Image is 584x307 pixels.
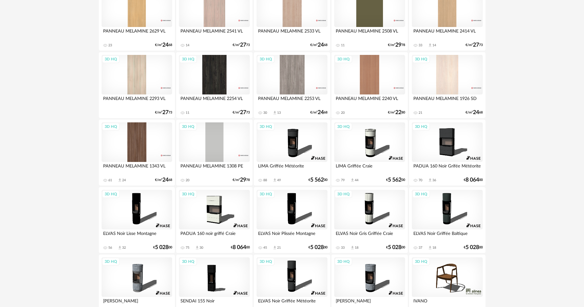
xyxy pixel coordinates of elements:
a: 3D HQ LIMA Griffée Météorite 88 Download icon 49 €5 56200 [254,120,330,186]
div: 79 [341,178,345,182]
div: 3D HQ [257,190,275,198]
div: PANNEAU MELAMINE 2533 VL [257,27,327,39]
div: €/m² 73 [233,43,250,47]
span: Download icon [428,245,432,250]
div: € 00 [308,178,327,182]
div: 21 [277,246,281,250]
div: 3D HQ [102,258,120,266]
span: Download icon [273,245,277,250]
span: 5 028 [388,245,401,250]
div: PANNEAU MELAMINE 1308 PE [179,162,249,174]
a: 3D HQ PANNEAU MELAMINE 2240 VL 20 €/m²2280 [331,52,408,118]
div: 30 [199,246,203,250]
div: €/m² 68 [155,43,172,47]
div: 49 [277,178,281,182]
span: Download icon [350,178,355,182]
a: 3D HQ PANNEAU MELAMINE 1308 PE 20 €/m²2978 [176,120,252,186]
span: 5 028 [466,245,479,250]
div: PANNEAU MELAMINE 2293 VL [102,94,172,107]
div: ELVAS Noir Lisse Montagne [102,229,172,242]
div: €/m² 68 [466,110,483,115]
div: 24 [122,178,126,182]
div: ELVAS Noir Plissée Montagne [257,229,327,242]
div: 3D HQ [257,55,275,63]
span: 24 [318,43,324,47]
span: 8 064 [466,178,479,182]
div: € 00 [386,245,405,250]
div: PANNEAU MELAMINE 2629 VL [102,27,172,39]
span: 24 [473,110,479,115]
div: LIMA Griffée Craie [334,162,405,174]
div: ELVAS Noir Gris Griffée Craie [334,229,405,242]
div: 18 [432,246,436,250]
span: Download icon [428,178,432,182]
span: 27 [473,43,479,47]
div: 20 [341,111,345,115]
div: 3D HQ [257,123,275,131]
span: 5 562 [388,178,401,182]
div: 33 [341,246,345,250]
div: €/m² 73 [466,43,483,47]
div: ELVAS Noir Griffée Baltique [412,229,482,242]
div: 88 [263,178,267,182]
div: PANNEAU MELAMINE 2240 VL [334,94,405,107]
div: 3D HQ [102,190,120,198]
div: € 00 [386,178,405,182]
div: PANNEAU MELAMINE 1926 SD [412,94,482,107]
a: 3D HQ PANNEAU MELAMINE 2293 VL €/m²2773 [99,52,175,118]
div: PANNEAU MELAMINE 2253 VL [257,94,327,107]
div: 3D HQ [179,190,197,198]
div: €/m² 68 [310,110,327,115]
div: €/m² 68 [155,178,172,182]
div: 44 [355,178,358,182]
div: 3D HQ [102,123,120,131]
div: 3D HQ [412,55,430,63]
div: 20 [186,178,189,182]
span: 24 [162,43,168,47]
div: €/m² 80 [388,110,405,115]
div: 3D HQ [412,123,430,131]
div: €/m² 73 [155,110,172,115]
div: PADUA 160 noir griffé Craie [179,229,249,242]
a: 3D HQ ELVAS Noir Griffée Baltique 37 Download icon 18 €5 02800 [409,187,485,253]
div: 3D HQ [179,258,197,266]
div: PANNEAU MELAMINE 2541 VL [179,27,249,39]
span: Download icon [273,178,277,182]
span: 29 [395,43,401,47]
a: 3D HQ LIMA Griffée Craie 79 Download icon 44 €5 56200 [331,120,408,186]
div: PANNEAU MELAMINE 2254 VL [179,94,249,107]
span: Download icon [273,110,277,115]
div: 3D HQ [335,123,352,131]
span: 24 [318,110,324,115]
div: 23 [108,43,112,48]
div: 30 [263,111,267,115]
span: Download icon [118,245,122,250]
div: PANNEAU MELAMINE 2508 VL [334,27,405,39]
span: Download icon [428,43,432,48]
span: 5 028 [155,245,168,250]
span: 8 064 [233,245,246,250]
span: 22 [395,110,401,115]
span: 27 [162,110,168,115]
div: 3D HQ [335,55,352,63]
span: 27 [240,43,246,47]
div: €/m² 68 [310,43,327,47]
div: 3D HQ [412,258,430,266]
span: 29 [240,178,246,182]
div: € 00 [308,245,327,250]
span: 27 [240,110,246,115]
div: 3D HQ [335,190,352,198]
a: 3D HQ PANNEAU MELAMINE 1343 VL 61 Download icon 24 €/m²2468 [99,120,175,186]
div: 3D HQ [335,258,352,266]
div: €/m² 78 [233,178,250,182]
div: €/m² 78 [388,43,405,47]
a: 3D HQ PADUA 160 Noir Grifée Météorite 70 Download icon 36 €8 06400 [409,120,485,186]
div: 18 [355,246,358,250]
div: 11 [186,111,189,115]
div: € 00 [464,178,483,182]
div: 3D HQ [257,258,275,266]
a: 3D HQ ELVAS Noir Plissée Montagne 45 Download icon 21 €5 02800 [254,187,330,253]
span: 5 562 [310,178,324,182]
div: €/m² 73 [233,110,250,115]
div: 11 [341,43,345,48]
